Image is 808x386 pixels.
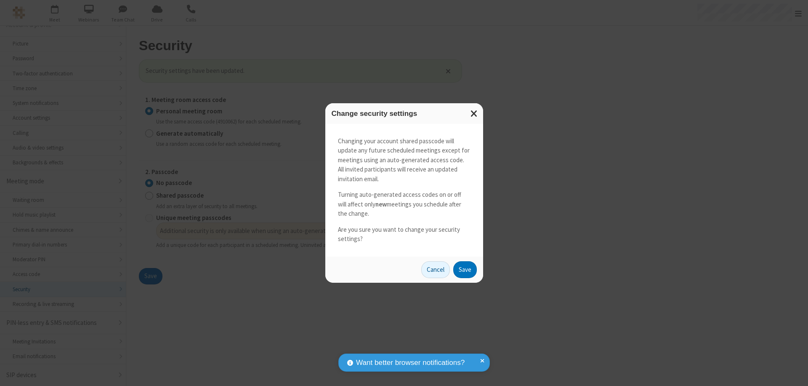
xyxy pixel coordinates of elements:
[421,261,450,278] button: Cancel
[465,103,483,124] button: Close modal
[338,225,470,244] p: Are you sure you want to change your security settings?
[338,190,470,219] p: Turning auto-generated access codes on or off will affect only meetings you schedule after the ch...
[332,110,477,118] h3: Change security settings
[453,261,477,278] button: Save
[375,200,387,208] strong: new
[356,357,465,368] span: Want better browser notifications?
[338,137,470,184] p: Changing your account shared passcode will update any future scheduled meetings except for meetin...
